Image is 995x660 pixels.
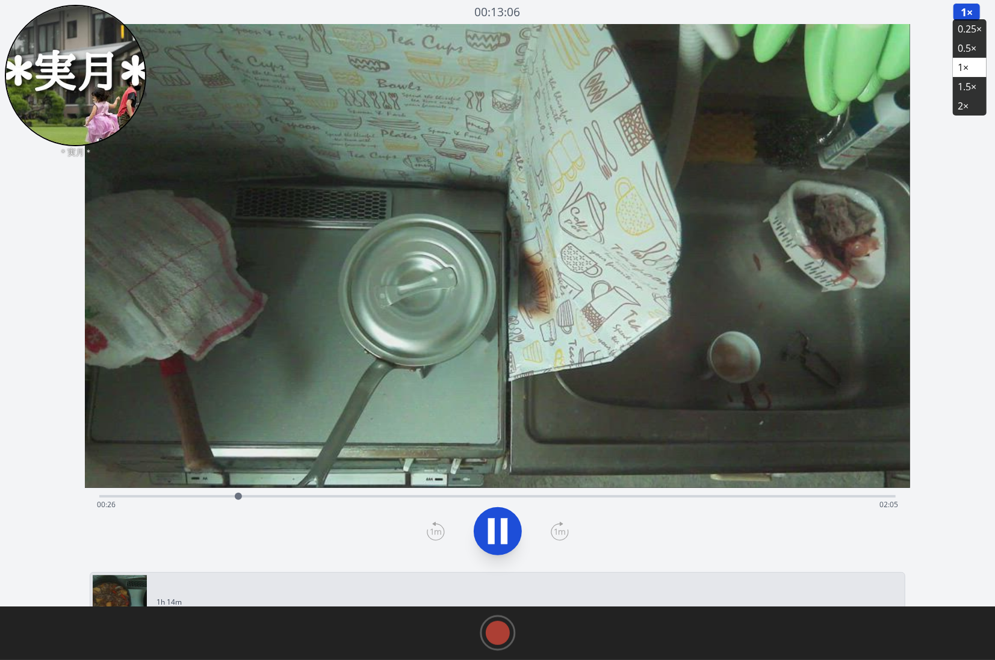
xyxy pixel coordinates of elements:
[879,499,898,510] span: 02:05
[953,3,981,21] button: 1×
[953,96,987,116] li: 2×
[953,39,987,58] li: 0.5×
[5,5,146,146] img: TM
[97,499,116,510] span: 00:26
[953,19,987,39] li: 0.25×
[953,77,987,96] li: 1.5×
[5,146,146,158] p: ＊実月＊
[93,575,147,629] img: 250625203822_thumb.jpeg
[157,597,182,607] p: 1h 14m
[953,58,987,77] li: 1×
[475,4,521,21] a: 00:13:06
[961,5,967,19] span: 1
